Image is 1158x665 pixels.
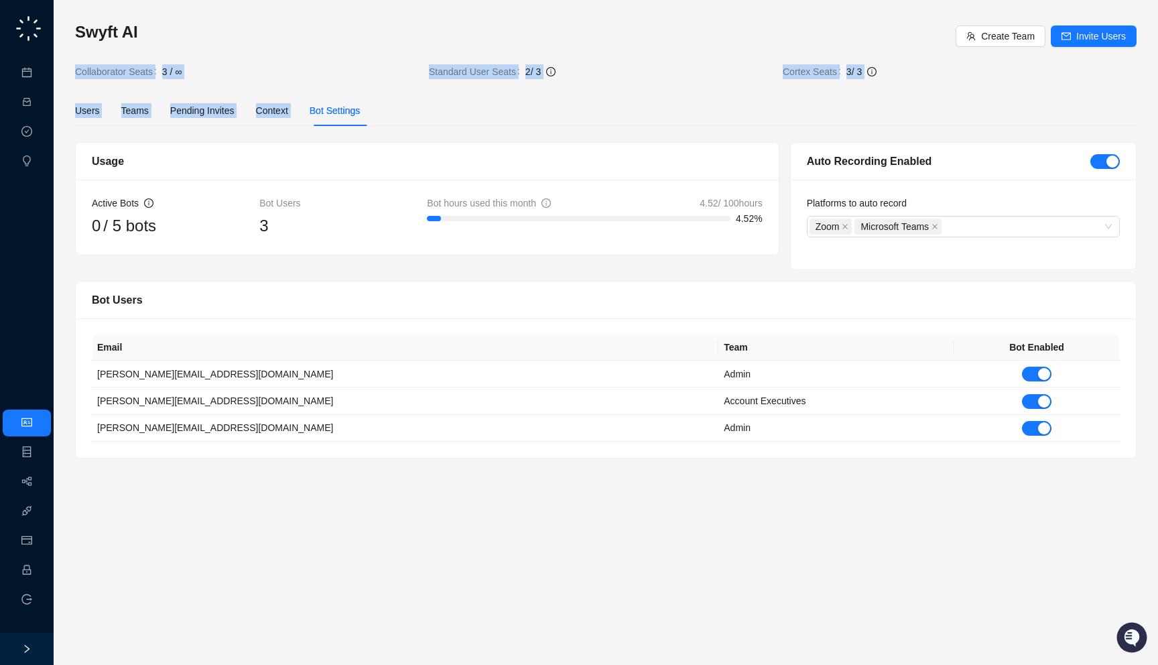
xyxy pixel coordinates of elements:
[13,121,38,145] img: 5124521997842_fc6d7dfcefe973c2e489_88.png
[429,64,525,79] span: Standard User Seats
[1076,29,1126,44] span: Invite Users
[981,29,1035,44] span: Create Team
[92,292,1120,308] div: Bot Users
[94,220,162,231] a: Powered byPylon
[954,335,1120,361] th: Bot Enabled
[541,198,551,208] span: info-circle
[854,219,942,235] span: Microsoft Teams
[718,387,954,414] td: Account Executives
[92,387,718,414] td: [PERSON_NAME][EMAIL_ADDRESS][DOMAIN_NAME]
[700,198,762,208] span: 4.52 / 100 hours
[259,196,427,210] div: Bot Users
[170,105,235,116] span: Pending Invites
[13,54,244,75] p: Welcome 👋
[46,135,170,145] div: We're available if you need us!
[75,21,956,43] h3: Swyft AI
[74,188,103,201] span: Status
[103,213,156,239] span: / 5 bots
[13,189,24,200] div: 📚
[718,335,954,361] th: Team
[92,153,763,170] div: Usage
[121,103,149,118] div: Teams
[810,219,852,235] span: Zoom
[860,219,929,234] span: Microsoft Teams
[144,198,153,208] span: info-circle
[842,223,848,230] span: close
[27,188,50,201] span: Docs
[966,32,976,41] span: team
[21,594,32,605] span: logout
[736,214,763,223] span: 4.52%
[133,221,162,231] span: Pylon
[92,415,718,442] td: [PERSON_NAME][EMAIL_ADDRESS][DOMAIN_NAME]
[92,361,718,387] td: [PERSON_NAME][EMAIL_ADDRESS][DOMAIN_NAME]
[1115,621,1151,657] iframe: Open customer support
[956,25,1045,47] button: Create Team
[1051,25,1137,47] button: Invite Users
[13,13,40,40] img: Swyft AI
[546,67,556,76] span: info-circle
[807,153,1090,170] div: Auto Recording Enabled
[310,103,361,118] div: Bot Settings
[718,415,954,442] td: Admin
[816,219,840,234] span: Zoom
[46,121,220,135] div: Start new chat
[228,125,244,141] button: Start new chat
[427,196,536,210] div: Bot hours used this month
[22,644,31,654] span: right
[931,223,938,230] span: close
[55,182,109,206] a: 📶Status
[162,64,182,79] span: 3 / ∞
[718,361,954,387] td: Admin
[75,103,100,118] div: Users
[92,196,139,210] div: Active Bots
[92,217,101,235] span: 0
[867,67,877,76] span: info-circle
[75,64,162,79] span: Collaborator Seats
[13,75,244,97] h2: How can we help?
[1061,32,1071,41] span: mail
[92,335,718,361] th: Email
[60,189,71,200] div: 📶
[8,182,55,206] a: 📚Docs
[259,217,268,235] span: 3
[783,64,846,79] span: Cortex Seats
[807,196,916,210] label: Platforms to auto record
[525,66,541,77] span: 2 / 3
[846,66,862,77] span: 3 / 3
[256,103,288,118] div: Context
[13,13,44,44] img: logo-small-C4UdH2pc.png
